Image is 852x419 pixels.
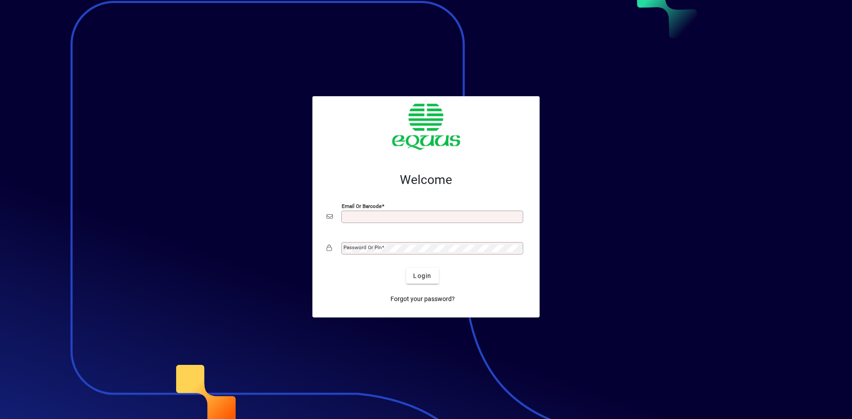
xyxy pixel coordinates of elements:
span: Forgot your password? [390,294,455,304]
a: Forgot your password? [387,291,458,307]
mat-label: Email or Barcode [342,203,382,209]
span: Login [413,271,431,281]
button: Login [406,268,438,284]
h2: Welcome [327,172,525,188]
mat-label: Password or Pin [343,244,382,251]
